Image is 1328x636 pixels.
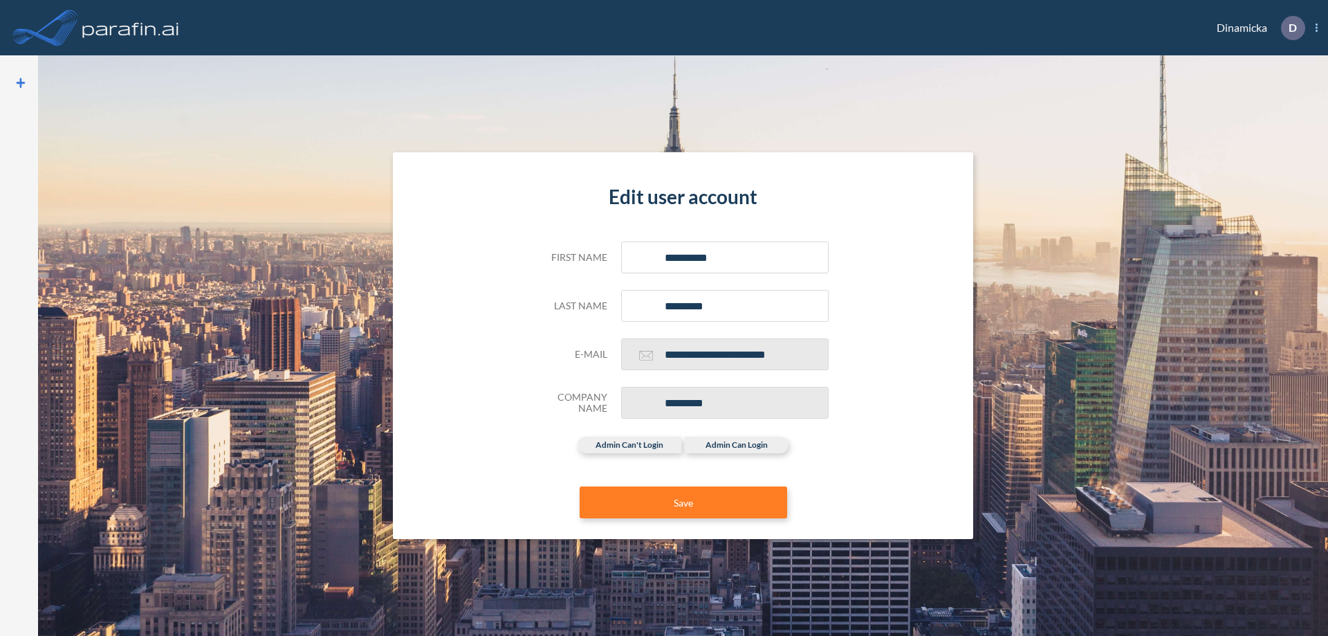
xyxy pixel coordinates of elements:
[580,487,787,518] button: Save
[578,437,681,453] label: admin can't login
[538,392,607,415] h5: Company Name
[1289,21,1297,34] p: D
[80,14,182,42] img: logo
[538,252,607,264] h5: First name
[538,349,607,361] h5: E-mail
[538,185,829,209] h4: Edit user account
[1196,16,1318,40] div: Dinamicka
[685,437,788,453] label: admin can login
[538,300,607,312] h5: Last name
